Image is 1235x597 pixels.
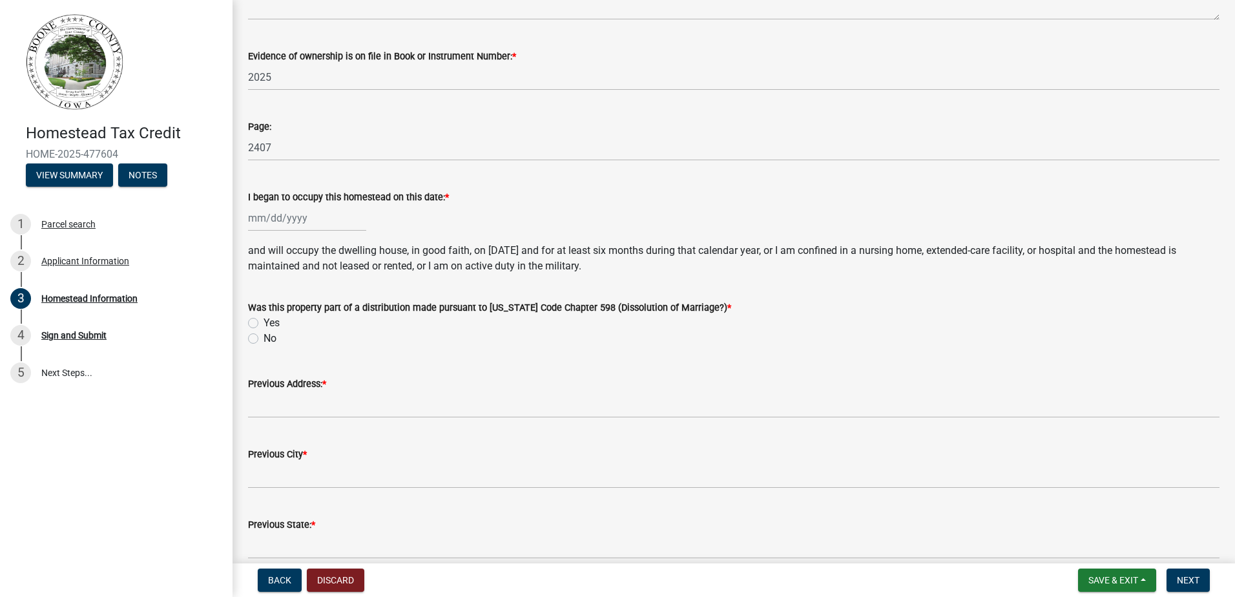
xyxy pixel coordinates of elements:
input: mm/dd/yyyy [248,205,366,231]
label: I began to occupy this homestead on this date: [248,193,449,202]
p: and will occupy the dwelling house, in good faith, on [DATE] and for at least six months during t... [248,243,1219,274]
button: Back [258,569,302,592]
div: 2 [10,251,31,271]
div: 4 [10,325,31,346]
span: Back [268,575,291,585]
button: Notes [118,163,167,187]
span: HOME-2025-477604 [26,148,207,160]
div: 1 [10,214,31,235]
span: Save & Exit [1088,575,1138,585]
img: Boone County, Iowa [26,14,124,110]
div: Homestead Information [41,294,138,303]
div: 5 [10,362,31,383]
div: 3 [10,288,31,309]
wm-modal-confirm: Notes [118,171,167,181]
h4: Homestead Tax Credit [26,124,222,143]
button: Discard [307,569,364,592]
label: Yes [264,315,280,331]
span: Next [1177,575,1199,585]
label: Evidence of ownership is on file in Book or Instrument Number: [248,52,516,61]
div: Parcel search [41,220,96,229]
label: Previous Address: [248,380,326,389]
label: Previous State: [248,521,315,530]
label: Page: [248,123,271,132]
div: Sign and Submit [41,331,107,340]
button: Next [1167,569,1210,592]
label: Previous City [248,450,307,459]
div: Applicant Information [41,257,129,266]
wm-modal-confirm: Summary [26,171,113,181]
button: View Summary [26,163,113,187]
button: Save & Exit [1078,569,1156,592]
label: Was this property part of a distribution made pursuant to [US_STATE] Code Chapter 598 (Dissolutio... [248,304,731,313]
label: No [264,331,276,346]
